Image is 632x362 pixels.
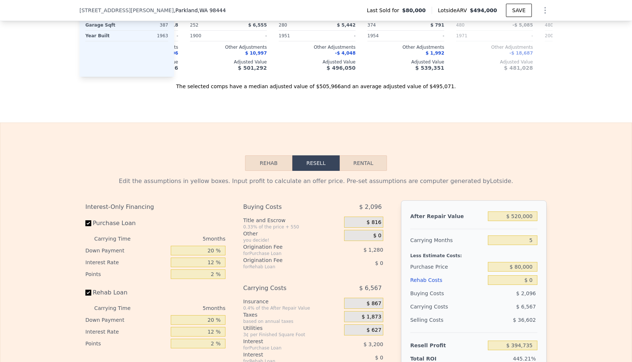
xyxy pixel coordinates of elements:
div: Down Payment [85,245,168,256]
div: - [230,31,267,41]
div: Adjusted Value [367,59,444,65]
label: Rehab Loan [85,286,168,299]
div: Insurance [243,298,341,305]
input: Purchase Loan [85,220,91,226]
div: Other Adjustments [279,44,356,50]
span: 374 [367,23,376,28]
span: $ 501,292 [238,65,267,71]
div: 1951 [279,31,316,41]
div: Year Built [85,31,125,41]
span: $ 6,567 [516,304,536,310]
span: $ 1,873 [361,314,381,320]
div: 0.4% of the After Repair Value [243,305,341,311]
span: $ 10,997 [245,51,267,56]
div: The selected comps have a median adjusted value of $505,966 and an average adjusted value of $495... [79,77,553,90]
span: $ 2,096 [359,200,382,214]
div: - [496,31,533,41]
div: Carrying Time [94,302,142,314]
div: 2000 [545,31,582,41]
div: for Purchase Loan [243,345,326,351]
span: $ 6,567 [359,282,382,295]
div: Resell Profit [410,339,485,352]
div: Adjusted Value [279,59,356,65]
div: After Repair Value [410,210,485,223]
div: Other Adjustments [456,44,533,50]
span: $ 2,096 [516,290,536,296]
div: Origination Fee [243,256,326,264]
span: -$ 4,048 [335,51,356,56]
div: Adjusted Value [190,59,267,65]
div: 1963 [128,31,168,41]
div: Edit the assumptions in yellow boxes. Input profit to calculate an offer price. Pre-set assumptio... [85,177,547,186]
div: Interest [243,351,326,358]
span: $ 6,555 [248,23,267,28]
button: Rental [340,155,387,171]
div: 1954 [367,31,404,41]
div: Interest Rate [85,326,168,338]
div: Utilities [243,324,341,332]
span: $ 539,351 [415,65,444,71]
div: Other [243,230,341,237]
div: Other Adjustments [190,44,267,50]
div: Selling Costs [410,313,485,327]
span: $ 1,280 [363,247,383,253]
span: $ 627 [367,327,381,334]
span: 445.21% [513,356,536,362]
button: Rehab [245,155,292,171]
span: $80,000 [402,7,426,14]
span: Last Sold for [367,7,402,14]
div: 5 months [145,302,225,314]
span: , Parkland [174,7,226,14]
div: for Purchase Loan [243,251,326,256]
button: Show Options [538,3,553,18]
div: Points [85,268,168,280]
div: Carrying Time [94,233,142,245]
div: Origination Fee [243,243,326,251]
div: Interest [243,338,326,345]
span: $494,000 [470,7,497,13]
div: Down Payment [85,314,168,326]
button: Resell [292,155,340,171]
span: $ 816 [367,219,381,226]
span: $ 36,602 [513,317,536,323]
div: Rehab Costs [410,273,485,287]
div: 5 months [145,233,225,245]
span: , WA 98444 [198,7,226,13]
span: $ 0 [373,232,381,239]
span: $ 867 [367,300,381,307]
div: Points [85,338,168,349]
span: $ 791 [430,23,444,28]
div: - [407,31,444,41]
span: -$ 18,687 [509,51,533,56]
div: Title and Escrow [243,217,341,224]
span: $ 0 [375,260,383,266]
div: Garage Sqft [85,20,125,30]
div: Taxes [243,311,341,318]
div: Interest-Only Financing [85,200,225,214]
div: Adjusted Value [456,59,533,65]
span: $ 3,200 [363,341,383,347]
span: [STREET_ADDRESS][PERSON_NAME] [79,7,174,14]
div: Other Adjustments [367,44,444,50]
div: for Rehab Loan [243,264,326,270]
div: 1900 [190,31,227,41]
span: 252 [190,23,198,28]
input: Rehab Loan [85,290,91,296]
div: Carrying Costs [410,300,456,313]
div: Buying Costs [243,200,326,214]
div: 387 [128,20,168,30]
div: 3¢ per Finished Square Foot [243,332,341,338]
div: Carrying Months [410,234,485,247]
div: - [319,31,356,41]
span: $ 1,992 [426,51,444,56]
span: Lotside ARV [438,7,470,14]
div: Carrying Costs [243,282,326,295]
span: $ 496,050 [327,65,356,71]
span: $ 481,028 [504,65,533,71]
span: $ 5,442 [337,23,356,28]
span: 480 [456,23,465,28]
span: 280 [279,23,287,28]
span: 480 [545,23,553,28]
div: based on annual taxes [243,318,341,324]
div: Interest Rate [85,256,168,268]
